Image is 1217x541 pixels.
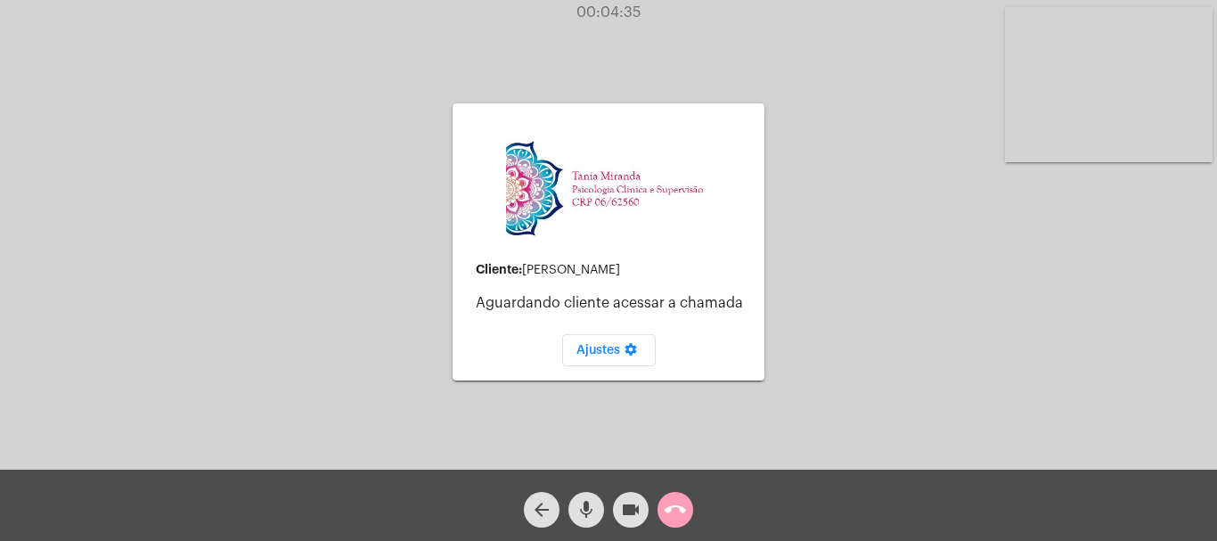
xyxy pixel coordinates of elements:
div: [PERSON_NAME] [476,263,750,277]
mat-icon: call_end [665,499,686,521]
mat-icon: mic [576,499,597,521]
img: 82f91219-cc54-a9e9-c892-318f5ec67ab1.jpg [506,136,711,241]
mat-icon: videocam [620,499,641,521]
mat-icon: settings [620,342,641,364]
strong: Cliente: [476,263,522,275]
p: Aguardando cliente acessar a chamada [476,295,750,311]
button: Ajustes [562,334,656,366]
span: Ajustes [576,344,641,357]
mat-icon: arrow_back [531,499,552,521]
span: 00:04:35 [576,5,641,20]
